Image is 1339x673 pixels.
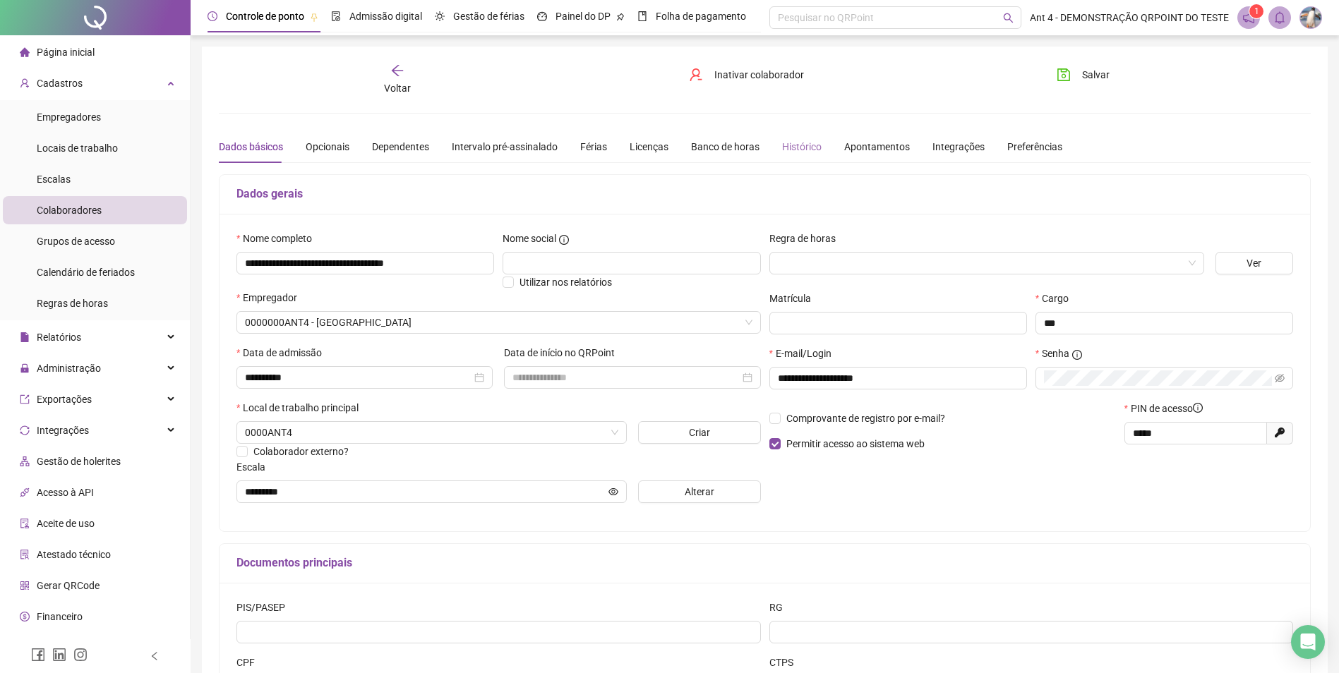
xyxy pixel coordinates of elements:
[685,484,714,499] span: Alterar
[390,63,404,78] span: arrow-left
[1030,10,1229,25] span: Ant 4 - DEMONSTRAÇÃO QRPOINT DO TESTE
[689,68,703,82] span: user-delete
[372,139,429,154] div: Dependentes
[310,13,318,21] span: pushpin
[37,205,102,216] span: Colaboradores
[769,346,841,361] label: E-mail/Login
[236,554,1293,571] h5: Documentos principais
[691,139,759,154] div: Banco de horas
[1275,373,1285,383] span: eye-invisible
[1072,350,1082,360] span: info-circle
[1249,4,1263,18] sup: 1
[349,11,422,22] span: Admissão digital
[656,11,746,22] span: Folha de pagamento
[253,446,349,457] span: Colaborador externo?
[1273,11,1286,24] span: bell
[37,332,81,343] span: Relatórios
[37,143,118,154] span: Locais de trabalho
[236,186,1293,202] h5: Dados gerais
[1082,67,1110,83] span: Salvar
[37,267,135,278] span: Calendário de feriados
[236,400,368,416] label: Local de trabalho principal
[20,550,30,559] span: solution
[20,456,30,466] span: apartment
[236,600,294,615] label: PIS/PASEP
[1215,252,1293,274] button: Ver
[769,600,792,615] label: RG
[503,231,556,246] span: Nome social
[638,480,761,503] button: Alterar
[37,425,89,436] span: Integrações
[37,78,83,89] span: Cadastros
[37,580,100,591] span: Gerar QRCode
[452,139,558,154] div: Intervalo pré-assinalado
[20,519,30,528] span: audit
[31,648,45,662] span: facebook
[1291,625,1325,659] div: Open Intercom Messenger
[556,11,611,22] span: Painel do DP
[37,456,121,467] span: Gestão de holerites
[20,612,30,622] span: dollar
[219,139,283,154] div: Dados básicos
[786,438,925,449] span: Permitir acesso ao sistema web
[714,67,804,83] span: Inativar colaborador
[1300,7,1321,28] img: 470
[769,231,845,246] label: Regra de horas
[20,47,30,57] span: home
[520,277,612,288] span: Utilizar nos relatórios
[637,11,647,21] span: book
[769,291,820,306] label: Matrícula
[245,422,618,443] span: 0000ANT4
[1035,291,1078,306] label: Cargo
[1193,403,1203,413] span: info-circle
[1131,401,1203,416] span: PIN de acesso
[20,78,30,88] span: user-add
[20,363,30,373] span: lock
[37,111,101,123] span: Empregadores
[37,394,92,405] span: Exportações
[20,487,30,497] span: api
[52,648,66,662] span: linkedin
[236,655,264,670] label: CPF
[608,487,618,497] span: eye
[37,487,94,498] span: Acesso à API
[150,651,160,661] span: left
[1042,346,1069,361] span: Senha
[638,421,761,444] button: Criar
[226,11,304,22] span: Controle de ponto
[689,425,710,440] span: Criar
[616,13,625,21] span: pushpin
[786,413,945,424] span: Comprovante de registro por e-mail?
[580,139,607,154] div: Férias
[384,83,411,94] span: Voltar
[236,345,331,360] label: Data de admissão
[37,363,101,374] span: Administração
[20,425,30,435] span: sync
[559,235,569,245] span: info-circle
[1242,11,1255,24] span: notification
[331,11,341,21] span: file-done
[37,549,111,560] span: Atestado técnico
[306,139,349,154] div: Opcionais
[678,63,815,86] button: Inativar colaborador
[37,298,108,309] span: Regras de horas
[37,174,71,185] span: Escalas
[504,345,624,360] label: Data de início no QRPoint
[630,139,668,154] div: Licenças
[435,11,445,21] span: sun
[1254,6,1259,16] span: 1
[932,139,985,154] div: Integrações
[1007,139,1062,154] div: Preferências
[20,332,30,342] span: file
[73,648,88,662] span: instagram
[37,47,95,58] span: Página inicial
[236,459,275,475] label: Escala
[236,290,306,305] label: Empregador
[844,139,910,154] div: Apontamentos
[453,11,524,22] span: Gestão de férias
[1057,68,1071,82] span: save
[208,11,217,21] span: clock-circle
[782,139,822,154] div: Histórico
[1247,255,1261,271] span: Ver
[236,231,321,246] label: Nome completo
